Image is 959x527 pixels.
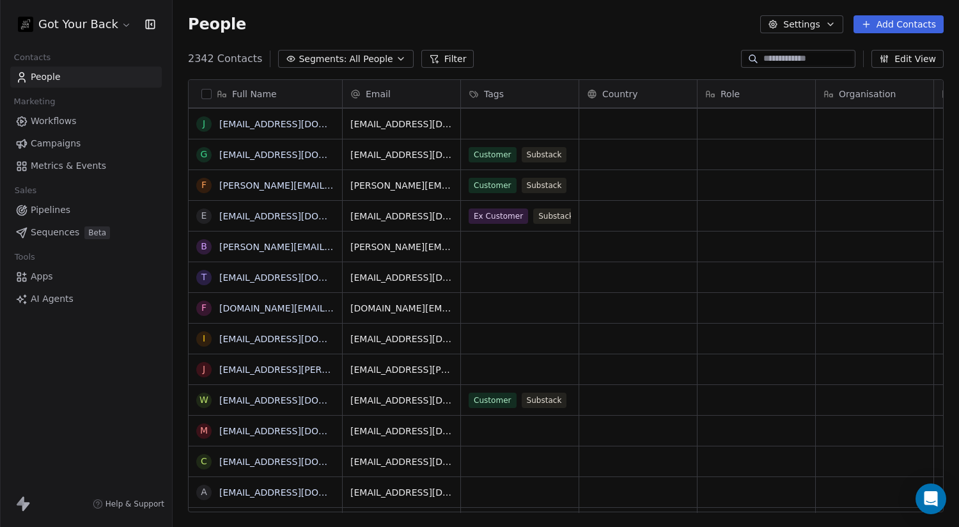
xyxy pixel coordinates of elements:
div: f [201,301,207,315]
a: People [10,67,162,88]
span: [EMAIL_ADDRESS][DOMAIN_NAME] [350,333,453,345]
span: Help & Support [105,499,164,509]
a: [EMAIL_ADDRESS][DOMAIN_NAME] [219,426,376,436]
span: [PERSON_NAME][EMAIL_ADDRESS][PERSON_NAME][DOMAIN_NAME] [350,179,453,192]
span: [EMAIL_ADDRESS][DOMAIN_NAME] [350,210,453,223]
span: Email [366,88,391,100]
span: [EMAIL_ADDRESS][DOMAIN_NAME] [350,394,453,407]
span: Ex Customer [469,208,528,224]
a: Pipelines [10,200,162,221]
div: e [201,209,207,223]
span: Campaigns [31,137,81,150]
a: [EMAIL_ADDRESS][DOMAIN_NAME] [219,457,376,467]
span: [DOMAIN_NAME][EMAIL_ADDRESS][PERSON_NAME][DOMAIN_NAME] [350,302,453,315]
a: [DOMAIN_NAME][EMAIL_ADDRESS][PERSON_NAME][DOMAIN_NAME] [219,303,525,313]
a: [EMAIL_ADDRESS][DOMAIN_NAME] [219,211,376,221]
span: Substack [522,178,567,193]
a: Campaigns [10,133,162,154]
div: g [201,148,208,161]
span: Pipelines [31,203,70,217]
span: Full Name [232,88,277,100]
a: Help & Support [93,499,164,509]
a: Metrics & Events [10,155,162,177]
a: [EMAIL_ADDRESS][DOMAIN_NAME] [219,334,376,344]
span: [EMAIL_ADDRESS][DOMAIN_NAME] [350,425,453,437]
div: a [201,485,207,499]
a: [EMAIL_ADDRESS][DOMAIN_NAME] [219,119,376,129]
span: Marketing [8,92,61,111]
span: Customer [469,147,517,162]
span: [EMAIL_ADDRESS][DOMAIN_NAME] [350,486,453,499]
a: [EMAIL_ADDRESS][DOMAIN_NAME] [219,487,376,498]
div: Tags [461,80,579,107]
span: Customer [469,178,517,193]
span: 2342 Contacts [188,51,262,67]
span: Substack [533,208,579,224]
span: Contacts [8,48,56,67]
div: Open Intercom Messenger [916,484,946,514]
span: Beta [84,226,110,239]
div: Organisation [816,80,933,107]
div: j [203,117,205,130]
a: [EMAIL_ADDRESS][PERSON_NAME][DOMAIN_NAME] [219,365,450,375]
button: Filter [421,50,474,68]
div: c [201,455,207,468]
span: Sales [9,181,42,200]
div: i [203,332,205,345]
a: Apps [10,266,162,287]
a: [PERSON_NAME][EMAIL_ADDRESS][PERSON_NAME][DOMAIN_NAME] [219,180,524,191]
img: GYB%20black%20bg%20square%20for%20circle%20-%201080x1080%20px.png [18,17,33,32]
div: b [201,240,207,253]
span: [EMAIL_ADDRESS][DOMAIN_NAME] [350,148,453,161]
div: Role [698,80,815,107]
span: [EMAIL_ADDRESS][DOMAIN_NAME] [350,455,453,468]
span: Segments: [299,52,347,66]
div: t [201,271,207,284]
span: People [31,70,61,84]
button: Got Your Back [15,13,134,35]
span: Organisation [839,88,896,100]
button: Settings [760,15,843,33]
div: j [203,363,205,376]
span: Sequences [31,226,79,239]
div: m [200,424,208,437]
span: Customer [469,393,517,408]
div: w [199,393,208,407]
button: Add Contacts [854,15,944,33]
span: Got Your Back [38,16,118,33]
button: Edit View [871,50,944,68]
span: Workflows [31,114,77,128]
span: People [188,15,246,34]
a: Workflows [10,111,162,132]
div: Full Name [189,80,342,107]
a: [EMAIL_ADDRESS][DOMAIN_NAME] [219,150,376,160]
div: f [201,178,207,192]
span: Role [721,88,740,100]
span: Apps [31,270,53,283]
span: Country [602,88,638,100]
span: [EMAIL_ADDRESS][DOMAIN_NAME] [350,118,453,130]
div: Country [579,80,697,107]
a: SequencesBeta [10,222,162,243]
span: Substack [522,393,567,408]
span: [EMAIL_ADDRESS][PERSON_NAME][DOMAIN_NAME] [350,363,453,376]
a: [EMAIL_ADDRESS][DOMAIN_NAME] [219,272,376,283]
span: Tools [9,248,40,267]
span: Tags [484,88,504,100]
a: [EMAIL_ADDRESS][DOMAIN_NAME] [219,395,376,405]
span: Metrics & Events [31,159,106,173]
span: [PERSON_NAME][EMAIL_ADDRESS][DOMAIN_NAME] [350,240,453,253]
span: All People [349,52,393,66]
span: [EMAIL_ADDRESS][DOMAIN_NAME] [350,271,453,284]
a: [PERSON_NAME][EMAIL_ADDRESS][DOMAIN_NAME] [219,242,450,252]
span: AI Agents [31,292,74,306]
div: grid [189,108,343,513]
span: Substack [522,147,567,162]
div: Email [343,80,460,107]
a: AI Agents [10,288,162,310]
